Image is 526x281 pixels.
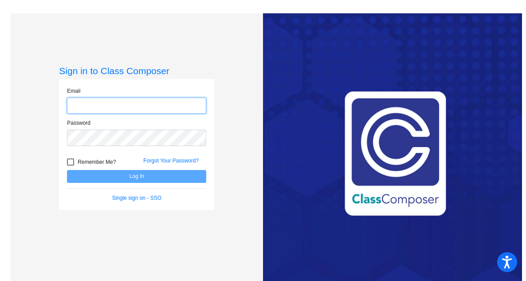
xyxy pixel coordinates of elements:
label: Email [67,87,80,95]
a: Single sign on - SSO [112,195,161,201]
a: Forgot Your Password? [143,158,199,164]
label: Password [67,119,90,127]
button: Log In [67,170,206,183]
span: Remember Me? [78,157,116,167]
h3: Sign in to Class Composer [59,65,214,76]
